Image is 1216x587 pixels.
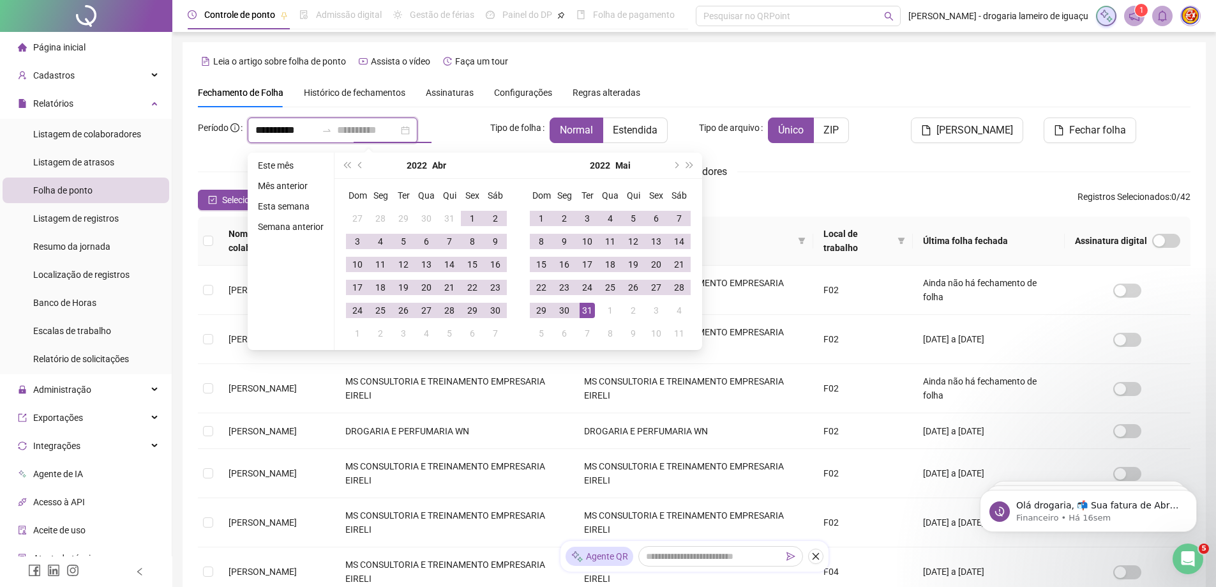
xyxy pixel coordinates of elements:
span: Listagem de registros [33,213,119,224]
td: 2022-04-26 [392,299,415,322]
td: 2022-05-30 [553,299,576,322]
span: Resumo da jornada [33,241,110,252]
span: Relatório de solicitações [33,354,129,364]
div: 13 [419,257,434,272]
span: user-add [18,71,27,80]
span: Tipo de folha [490,121,541,135]
div: 25 [603,280,618,295]
span: Listagem de colaboradores [33,129,141,139]
div: 23 [488,280,503,295]
div: 6 [419,234,434,249]
span: file-done [299,10,308,19]
div: 20 [419,280,434,295]
span: : 0 / 42 [1077,190,1190,210]
th: Seg [553,184,576,207]
span: file [921,125,931,135]
span: Assista o vídeo [371,56,430,66]
span: bell [1157,10,1168,22]
td: 2022-05-23 [553,276,576,299]
button: month panel [432,153,446,178]
td: 2022-04-24 [346,299,369,322]
span: lock [18,385,27,394]
div: 7 [442,234,457,249]
div: 1 [603,303,618,318]
td: 2022-05-31 [576,299,599,322]
span: Listagem de atrasos [33,157,114,167]
div: 30 [419,211,434,226]
span: Localização de registros [33,270,130,280]
td: 2022-05-15 [530,253,553,276]
span: Tipo de arquivo [699,121,760,135]
td: 2022-05-07 [668,207,691,230]
td: 2022-04-22 [461,276,484,299]
td: 2022-04-30 [484,299,507,322]
span: 5 [1199,544,1209,554]
div: 29 [465,303,480,318]
div: 1 [350,326,365,341]
div: 2 [557,211,572,226]
span: Normal [560,124,593,136]
div: 31 [580,303,595,318]
span: Local de trabalho [823,227,892,255]
td: 2022-04-05 [392,230,415,253]
span: solution [18,554,27,563]
div: 9 [557,234,572,249]
td: 2022-04-09 [484,230,507,253]
span: file-text [201,57,210,66]
th: Qui [438,184,461,207]
td: 2022-06-07 [576,322,599,345]
span: sync [18,441,27,450]
span: Controle de ponto [204,10,275,20]
span: Gestão de férias [410,10,474,20]
td: 2022-04-06 [415,230,438,253]
span: Nome do colaborador [229,227,315,255]
div: 30 [557,303,572,318]
button: super-next-year [683,153,697,178]
div: 19 [626,257,641,272]
li: Semana anterior [253,219,329,234]
div: 3 [396,326,411,341]
div: 17 [580,257,595,272]
th: Qua [415,184,438,207]
span: Acesso à API [33,497,85,507]
td: 2022-04-19 [392,276,415,299]
td: 2022-04-16 [484,253,507,276]
td: 2022-03-30 [415,207,438,230]
span: Administração [33,385,91,395]
span: Relatórios [33,98,73,109]
li: Este mês [253,158,329,173]
span: ZIP [823,124,839,136]
button: year panel [407,153,427,178]
button: year panel [590,153,610,178]
span: dashboard [486,10,495,19]
div: 26 [626,280,641,295]
td: 2022-05-07 [484,322,507,345]
td: 2022-05-28 [668,276,691,299]
td: 2022-04-13 [415,253,438,276]
span: Histórico de fechamentos [304,88,405,98]
span: home [18,43,27,52]
span: Painel do DP [502,10,552,20]
td: 2022-05-12 [622,230,645,253]
div: message notification from Financeiro, Há 16sem. Olá drogaria, 📬 Sua fatura de Abril já está dispo... [19,27,236,69]
div: 24 [350,303,365,318]
td: 2022-05-06 [461,322,484,345]
td: 2022-05-11 [599,230,622,253]
div: 4 [373,234,388,249]
img: Profile image for Financeiro [29,38,49,59]
div: 11 [672,326,687,341]
div: 7 [488,326,503,341]
div: 17 [350,280,365,295]
td: 2022-04-10 [346,253,369,276]
span: pushpin [280,11,288,19]
span: filter [895,224,908,257]
div: 18 [373,280,388,295]
td: 2022-04-28 [438,299,461,322]
td: 2022-04-08 [461,230,484,253]
div: 21 [672,257,687,272]
span: Folha de ponto [33,185,93,195]
div: 28 [373,211,388,226]
td: 2022-05-02 [553,207,576,230]
div: 14 [442,257,457,272]
td: 2022-05-24 [576,276,599,299]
